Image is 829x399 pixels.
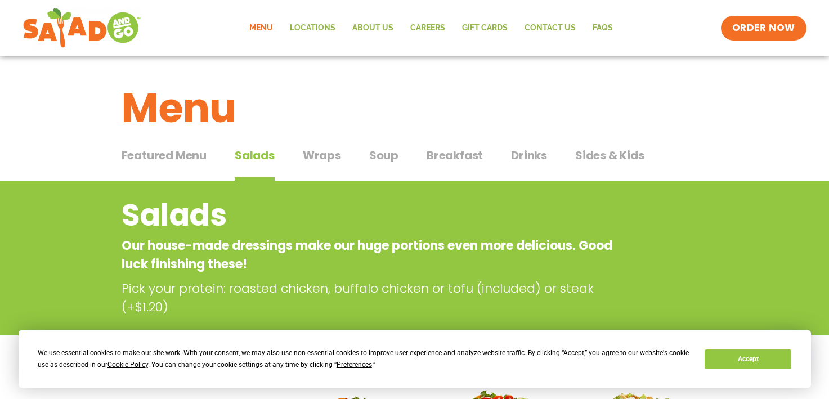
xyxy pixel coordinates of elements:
[344,15,402,41] a: About Us
[575,147,644,164] span: Sides & Kids
[19,330,811,388] div: Cookie Consent Prompt
[732,21,795,35] span: ORDER NOW
[23,6,141,51] img: new-SAG-logo-768×292
[241,15,621,41] nav: Menu
[337,361,372,369] span: Preferences
[511,147,547,164] span: Drinks
[516,15,584,41] a: Contact Us
[705,349,791,369] button: Accept
[107,361,148,369] span: Cookie Policy
[303,147,341,164] span: Wraps
[427,147,483,164] span: Breakfast
[122,78,708,138] h1: Menu
[122,147,207,164] span: Featured Menu
[241,15,281,41] a: Menu
[721,16,806,41] a: ORDER NOW
[122,143,708,181] div: Tabbed content
[122,192,617,238] h2: Salads
[584,15,621,41] a: FAQs
[122,236,617,274] p: Our house-made dressings make our huge portions even more delicious. Good luck finishing these!
[38,347,691,371] div: We use essential cookies to make our site work. With your consent, we may also use non-essential ...
[369,147,398,164] span: Soup
[122,279,622,316] p: Pick your protein: roasted chicken, buffalo chicken or tofu (included) or steak (+$1.20)
[281,15,344,41] a: Locations
[402,15,454,41] a: Careers
[235,147,275,164] span: Salads
[454,15,516,41] a: GIFT CARDS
